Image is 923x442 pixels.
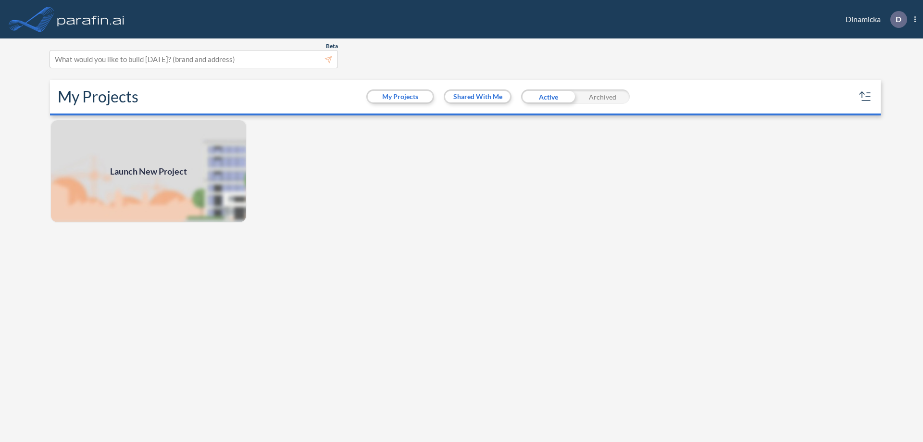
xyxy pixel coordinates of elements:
[521,89,575,104] div: Active
[50,119,247,223] a: Launch New Project
[368,91,433,102] button: My Projects
[831,11,916,28] div: Dinamicka
[58,88,138,106] h2: My Projects
[858,89,873,104] button: sort
[326,42,338,50] span: Beta
[55,10,126,29] img: logo
[896,15,901,24] p: D
[445,91,510,102] button: Shared With Me
[50,119,247,223] img: add
[110,165,187,178] span: Launch New Project
[575,89,630,104] div: Archived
